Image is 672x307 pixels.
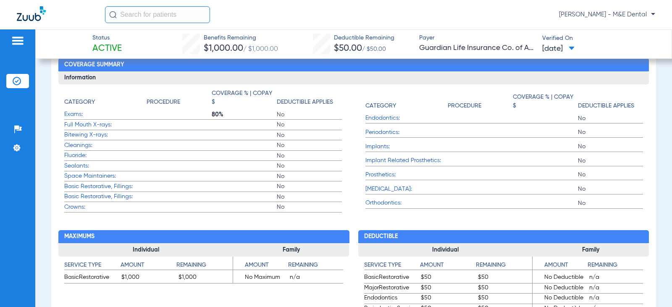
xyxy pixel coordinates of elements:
[11,36,24,46] img: hamburger-icon
[147,98,180,107] h4: Procedure
[288,261,343,273] app-breakdown-title: Remaining
[334,34,394,42] span: Deductible Remaining
[533,273,586,283] span: No Deductible
[233,273,287,283] span: No Maximum
[277,152,342,160] span: No
[448,89,513,113] app-breakdown-title: Procedure
[476,261,532,270] h4: Remaining
[121,261,176,273] app-breakdown-title: Amount
[58,230,349,244] h2: Maximums
[476,261,532,273] app-breakdown-title: Remaining
[277,141,342,150] span: No
[277,182,342,191] span: No
[64,203,147,212] span: Crowns:
[64,110,147,119] span: Exams:
[92,43,122,55] span: Active
[58,243,233,257] h3: Individual
[64,121,147,129] span: Full Mouth X-rays:
[64,261,120,270] h4: Service Type
[64,141,147,150] span: Cleanings:
[277,98,333,107] h4: Deductible Applies
[64,192,147,201] span: Basic Restorative, Fillings:
[533,261,588,273] app-breakdown-title: Amount
[365,142,448,151] span: Implants:
[277,203,342,211] span: No
[588,261,643,270] h4: Remaining
[147,89,212,110] app-breakdown-title: Procedure
[478,294,532,304] span: $50
[121,273,176,283] span: $1,000
[542,44,575,54] span: [DATE]
[578,102,634,110] h4: Deductible Applies
[365,102,396,110] h4: Category
[64,98,95,107] h4: Category
[365,199,448,207] span: Orthodontics:
[365,185,448,194] span: [MEDICAL_DATA]:
[204,34,278,42] span: Benefits Remaining
[478,273,532,283] span: $50
[589,273,643,283] span: n/a
[478,283,532,294] span: $50
[243,46,278,52] span: / $1,000.00
[533,243,649,257] h3: Family
[365,171,448,179] span: Prosthetics:
[364,273,418,283] span: BasicRestorative
[419,43,535,53] span: Guardian Life Insurance Co. of America
[277,131,342,139] span: No
[64,151,147,160] span: Fluoride:
[421,273,475,283] span: $50
[64,131,147,139] span: Bitewing X-rays:
[92,34,122,42] span: Status
[533,283,586,294] span: No Deductible
[64,89,147,110] app-breakdown-title: Category
[64,172,147,181] span: Space Maintainers:
[233,261,288,273] app-breakdown-title: Amount
[233,243,349,257] h3: Family
[589,294,643,304] span: n/a
[364,261,420,273] app-breakdown-title: Service Type
[204,44,243,53] span: $1,000.00
[358,243,533,257] h3: Individual
[533,261,588,270] h4: Amount
[365,128,448,137] span: Periodontics:
[578,128,643,136] span: No
[290,273,344,283] span: n/a
[277,89,342,110] app-breakdown-title: Deductible Applies
[212,89,273,107] h4: Coverage % | Copay $
[64,182,147,191] span: Basic Restorative, Fillings:
[364,261,420,270] h4: Service Type
[277,172,342,181] span: No
[288,261,343,270] h4: Remaining
[421,294,475,304] span: $50
[578,199,643,207] span: No
[578,171,643,179] span: No
[578,89,643,113] app-breakdown-title: Deductible Applies
[578,157,643,165] span: No
[277,193,342,201] span: No
[448,102,481,110] h4: Procedure
[542,34,658,43] span: Verified On
[121,261,176,270] h4: Amount
[578,142,643,151] span: No
[364,283,418,294] span: MajorRestorative
[364,294,418,304] span: Endodontics
[419,34,535,42] span: Payer
[233,261,288,270] h4: Amount
[578,114,643,123] span: No
[578,185,643,193] span: No
[630,267,672,307] iframe: Chat Widget
[64,162,147,171] span: Sealants:
[365,156,448,165] span: Implant Related Prosthetics:
[105,6,210,23] input: Search for patients
[17,6,46,21] img: Zuub Logo
[277,162,342,170] span: No
[559,10,655,19] span: [PERSON_NAME] - M&E Dental
[58,58,648,71] h2: Coverage Summary
[212,89,277,110] app-breakdown-title: Coverage % | Copay $
[588,261,643,273] app-breakdown-title: Remaining
[365,89,448,113] app-breakdown-title: Category
[64,273,118,283] span: BasicRestorative
[513,93,574,110] h4: Coverage % | Copay $
[334,44,362,53] span: $50.00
